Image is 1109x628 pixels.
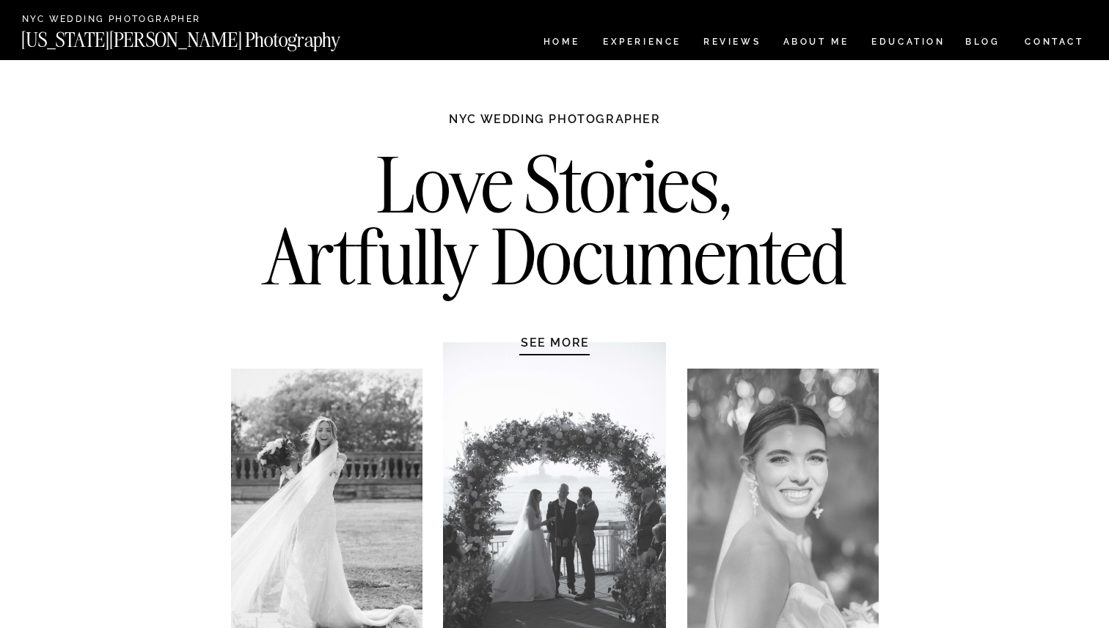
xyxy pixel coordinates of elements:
a: ABOUT ME [783,37,849,50]
h2: Love Stories, Artfully Documented [247,149,863,303]
a: Experience [603,37,680,50]
a: HOME [541,37,582,50]
a: [US_STATE][PERSON_NAME] Photography [21,30,389,43]
a: CONTACT [1024,34,1085,50]
h1: NYC WEDDING PHOTOGRAPHER [417,111,692,141]
a: NYC Wedding Photographer [22,15,243,26]
a: EDUCATION [870,37,947,50]
a: REVIEWS [703,37,758,50]
a: SEE MORE [486,335,625,350]
a: BLOG [965,37,1000,50]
